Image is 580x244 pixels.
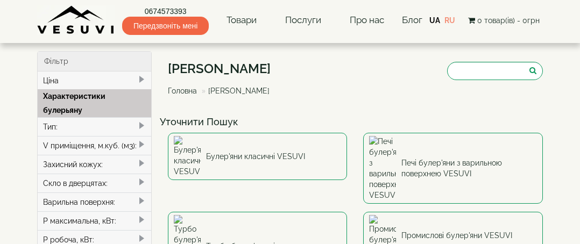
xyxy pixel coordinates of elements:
[38,52,151,71] div: Фільтр
[402,15,422,25] a: Блог
[38,136,151,155] div: V приміщення, м.куб. (м3):
[168,87,197,95] a: Головна
[38,155,151,174] div: Захисний кожух:
[199,85,270,96] li: [PERSON_NAME]
[37,5,115,35] img: Завод VESUVI
[444,16,455,25] a: RU
[38,174,151,192] div: Скло в дверцятах:
[168,133,348,180] a: Булер'яни класичні VESUVI Булер'яни класичні VESUVI
[38,192,151,211] div: Варильна поверхня:
[38,89,151,117] div: Характеристики булерьяну
[38,211,151,230] div: P максимальна, кВт:
[363,133,543,204] a: Печі булер'яни з варильною поверхнею VESUVI Печі булер'яни з варильною поверхнею VESUVI
[122,17,209,35] span: Передзвоніть мені
[216,8,267,33] a: Товари
[477,16,540,25] span: 0 товар(ів) - 0грн
[38,71,151,90] div: Ціна
[174,136,201,177] img: Булер'яни класичні VESUVI
[160,117,551,127] h4: Уточнити Пошук
[429,16,440,25] a: UA
[38,117,151,136] div: Тип:
[369,136,396,200] img: Печі булер'яни з варильною поверхнею VESUVI
[168,62,278,76] h1: [PERSON_NAME]
[122,6,209,17] a: 0674573393
[339,8,395,33] a: Про нас
[465,15,543,26] button: 0 товар(ів) - 0грн
[274,8,332,33] a: Послуги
